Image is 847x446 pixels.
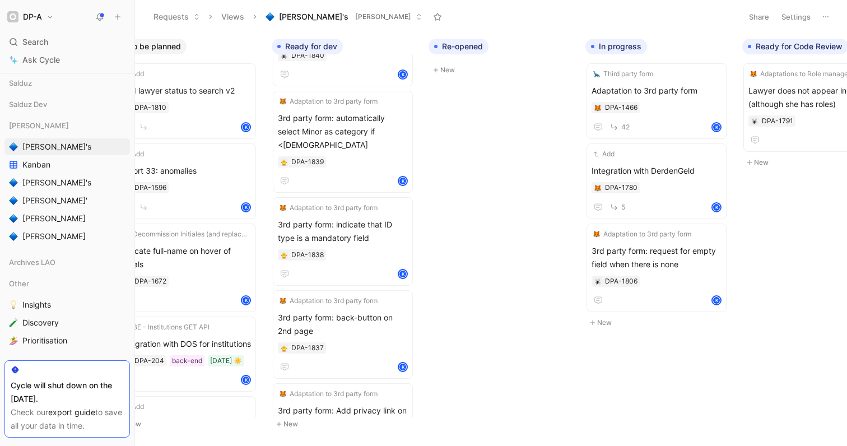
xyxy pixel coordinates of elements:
div: DPA-1791 [762,115,793,127]
button: 🦊Adaptation to 3rd party form [278,295,379,306]
img: 🦊 [594,185,601,192]
div: DPA-1596 [134,182,166,193]
img: 🐥 [281,252,287,259]
div: Archives LAO [4,254,130,271]
span: Re-opened [442,41,483,52]
div: 🦊 [594,104,602,112]
button: 🔷 [7,212,20,225]
div: Cycle will shut down on the [DATE]. [11,379,124,406]
span: Third party form [603,68,653,80]
a: 🧪Discovery [4,314,130,331]
span: Prioritisation [22,335,67,346]
img: 🔷 [266,12,274,21]
button: Decommission Initiales (and replace by names) [121,229,251,240]
button: 🏄‍♀️ [7,334,20,347]
img: 🕷️ [751,118,758,125]
span: Adaptation to 3rd party form [592,84,722,97]
span: [PERSON_NAME] [22,231,86,242]
img: 🏄‍♀️ [9,336,18,345]
a: 🔷[PERSON_NAME]'s [4,174,130,191]
div: back-end [172,355,202,366]
span: Insights [22,299,51,310]
div: 🦊 [594,184,602,192]
button: DP-ADP-A [4,9,57,25]
a: 🔷[PERSON_NAME]' [4,192,130,209]
img: 🔷 [9,178,18,187]
div: K [399,71,407,78]
span: Decommission Initiales (and replace by names) [133,229,249,240]
div: Salduz [4,75,130,95]
div: DPA-1466 [605,102,637,113]
button: 🐥 [280,158,288,166]
img: 🕷️ [594,278,601,285]
div: K [399,270,407,278]
button: New [115,417,263,431]
span: [PERSON_NAME]'s [279,11,348,22]
img: 🦊 [280,205,286,211]
span: Adaptation to 3rd party form [603,229,691,240]
a: 💡Insights [4,296,130,313]
img: 🦊 [593,231,600,238]
img: 🔷 [9,196,18,205]
button: 🦕Third party form [592,68,655,80]
span: [PERSON_NAME]'s [22,177,91,188]
div: Ready for devNew [267,34,424,436]
span: [PERSON_NAME] [9,120,69,131]
div: Salduz Dev [4,96,130,113]
div: DPA-1837 [291,342,324,354]
button: 🕷️ [594,277,602,285]
img: 🦊 [280,298,286,304]
button: Re-opened [429,39,488,54]
div: DPA-1672 [134,276,166,287]
div: [DATE] ☀️ [210,355,242,366]
div: K [242,203,250,211]
div: Check our to save all your data in time. [11,406,124,433]
span: Integration with DerdenGeld [592,164,722,178]
div: DPA-1838 [291,249,324,261]
button: 🦊Adaptation to 3rd party form [278,96,379,107]
button: Settings [776,9,816,25]
button: 🐥 [280,251,288,259]
a: AddIntegration with DerdenGeld5K [587,143,727,219]
span: Salduz [9,77,32,89]
button: Views [216,8,249,25]
div: K [242,296,250,304]
span: Discovery [22,317,59,328]
button: BE - Institutions GET API [121,322,211,333]
a: 🦊Adaptation to 3rd party form3rd party form: back-button on 2nd pageK [273,290,413,379]
div: Archives LAO [4,254,130,274]
span: Kanban [22,159,50,170]
span: [PERSON_NAME]'s [22,141,91,152]
div: K [399,177,407,185]
span: Add lawyer status to search v2 [121,84,251,97]
button: 🔷 [7,176,20,189]
a: Ask Cycle [4,52,130,68]
img: DP-A [7,11,18,22]
a: 🏄‍♀️Prioritisation [4,332,130,349]
a: export guide [48,407,95,417]
a: 🦊Adaptation to 3rd party form3rd party form: request for empty field when there is noneK [587,224,727,312]
span: 3rd party form: request for empty field when there is none [592,244,722,271]
a: Decommission Initiales (and replace by names)Indicate full-name on hover of initialsK [116,224,256,312]
img: 🦊 [594,105,601,112]
button: Requests [148,8,205,25]
img: 🦊 [280,98,286,105]
span: Ready for dev [285,41,337,52]
img: 🧪 [9,318,18,327]
button: 🐥 [280,344,288,352]
a: Addreport 33: anomaliesK [116,143,256,219]
span: 42 [621,124,630,131]
button: 42 [607,120,632,134]
a: 🦊Adaptation to 3rd party form3rd party form: indicate that ID type is a mandatory fieldK [273,197,413,286]
div: Search [4,34,130,50]
div: In progressNew [581,34,738,335]
button: 🦊Adaptation to 3rd party form [278,388,379,399]
span: 3rd party form: back-button on 2nd page [278,311,408,338]
span: Search [22,35,48,49]
div: Other [4,275,130,292]
div: [PERSON_NAME]🔷[PERSON_NAME]'sKanban🔷[PERSON_NAME]'s🔷[PERSON_NAME]'🔷[PERSON_NAME]🔷[PERSON_NAME] [4,117,130,245]
button: 🔷 [7,140,20,154]
img: 🦊 [750,71,757,77]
